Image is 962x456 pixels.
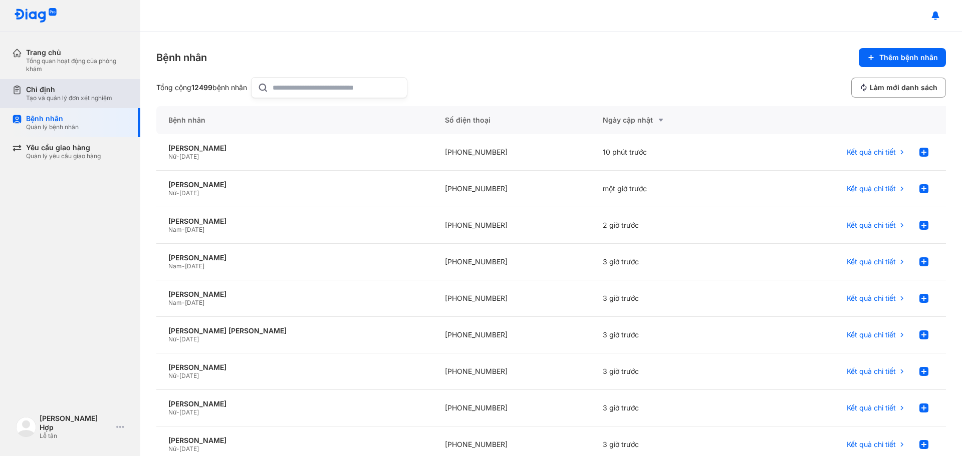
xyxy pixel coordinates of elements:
img: logo [14,8,57,24]
span: Kết quả chi tiết [847,330,896,339]
span: - [176,153,179,160]
span: Kết quả chi tiết [847,403,896,412]
div: [PERSON_NAME] [168,217,421,226]
span: [DATE] [179,445,199,452]
span: - [182,299,185,306]
div: 10 phút trước [591,134,749,171]
div: Trang chủ [26,48,128,57]
div: Ngày cập nhật [603,114,737,126]
div: [PHONE_NUMBER] [433,390,591,426]
div: [PHONE_NUMBER] [433,280,591,317]
span: Kết quả chi tiết [847,257,896,266]
span: Kết quả chi tiết [847,440,896,449]
img: logo [16,417,36,437]
span: Nam [168,262,182,270]
div: 3 giờ trước [591,390,749,426]
span: Kết quả chi tiết [847,367,896,376]
div: Tổng cộng bệnh nhân [156,83,247,92]
span: - [176,189,179,197]
div: [PERSON_NAME] [168,290,421,299]
span: [DATE] [179,189,199,197]
div: [PERSON_NAME] [168,399,421,408]
div: [PERSON_NAME] [PERSON_NAME] [168,326,421,335]
div: Tổng quan hoạt động của phòng khám [26,57,128,73]
span: [DATE] [179,372,199,379]
span: Kết quả chi tiết [847,221,896,230]
div: 3 giờ trước [591,353,749,390]
div: [PHONE_NUMBER] [433,207,591,244]
span: [DATE] [185,262,204,270]
span: [DATE] [185,226,204,233]
span: Thêm bệnh nhân [879,53,938,62]
div: 3 giờ trước [591,317,749,353]
span: - [182,262,185,270]
span: Nữ [168,408,176,416]
span: - [176,335,179,343]
span: Nữ [168,189,176,197]
div: 3 giờ trước [591,244,749,280]
span: Làm mới danh sách [870,83,937,92]
div: Lễ tân [40,432,112,440]
span: [DATE] [185,299,204,306]
div: Bệnh nhân [156,51,207,65]
div: [PERSON_NAME] Hợp [40,414,112,432]
div: [PERSON_NAME] [168,180,421,189]
div: Quản lý yêu cầu giao hàng [26,152,101,160]
div: Bệnh nhân [156,106,433,134]
div: [PHONE_NUMBER] [433,134,591,171]
span: Nữ [168,372,176,379]
div: [PERSON_NAME] [168,363,421,372]
span: Kết quả chi tiết [847,184,896,193]
div: Tạo và quản lý đơn xét nghiệm [26,94,112,102]
button: Thêm bệnh nhân [859,48,946,67]
div: Quản lý bệnh nhân [26,123,79,131]
span: Nữ [168,445,176,452]
span: Nữ [168,335,176,343]
span: [DATE] [179,408,199,416]
span: [DATE] [179,335,199,343]
div: Chỉ định [26,85,112,94]
div: Yêu cầu giao hàng [26,143,101,152]
div: [PHONE_NUMBER] [433,244,591,280]
div: 3 giờ trước [591,280,749,317]
span: - [176,445,179,452]
div: [PERSON_NAME] [168,144,421,153]
div: [PERSON_NAME] [168,253,421,262]
span: - [182,226,185,233]
span: 12499 [191,83,212,92]
div: 2 giờ trước [591,207,749,244]
span: Nữ [168,153,176,160]
div: [PHONE_NUMBER] [433,171,591,207]
div: một giờ trước [591,171,749,207]
div: Bệnh nhân [26,114,79,123]
span: - [176,408,179,416]
span: [DATE] [179,153,199,160]
div: [PHONE_NUMBER] [433,353,591,390]
div: Số điện thoại [433,106,591,134]
button: Làm mới danh sách [851,78,946,98]
div: [PERSON_NAME] [168,436,421,445]
span: Nam [168,299,182,306]
span: Kết quả chi tiết [847,294,896,303]
div: [PHONE_NUMBER] [433,317,591,353]
span: - [176,372,179,379]
span: Nam [168,226,182,233]
span: Kết quả chi tiết [847,148,896,157]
